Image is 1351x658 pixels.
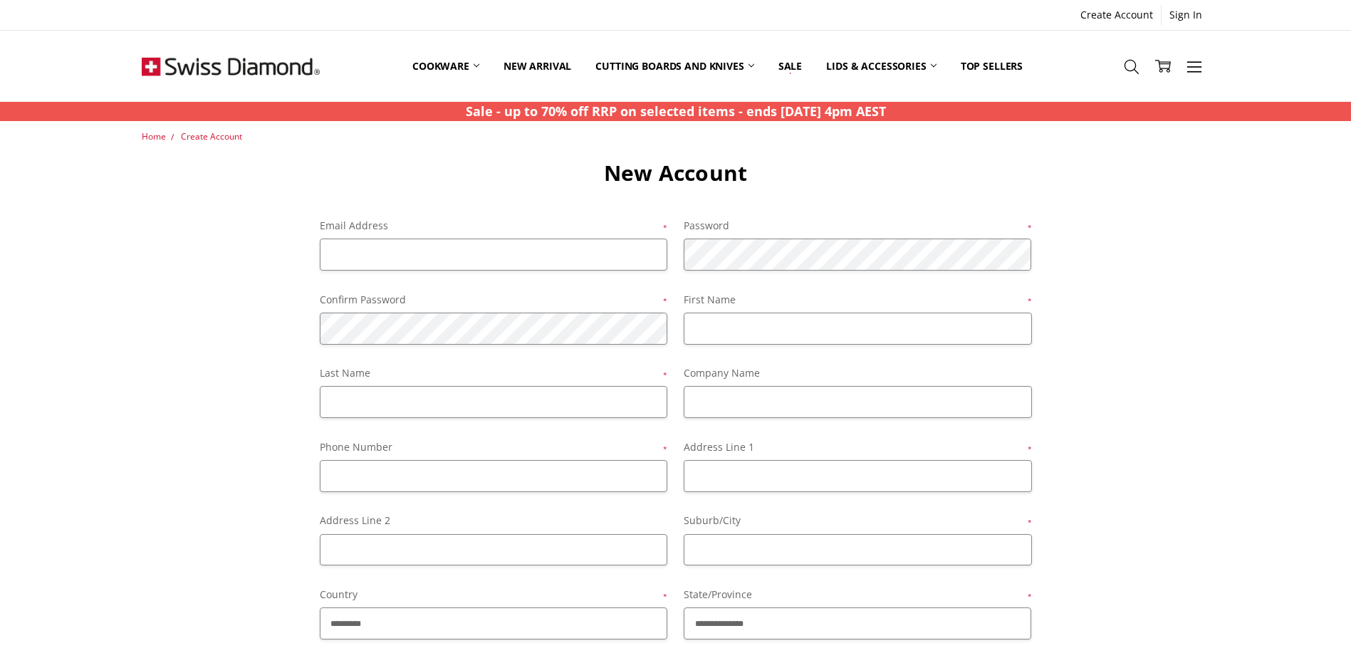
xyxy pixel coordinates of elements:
[320,513,668,528] label: Address Line 2
[684,365,1032,381] label: Company Name
[320,292,668,308] label: Confirm Password
[491,34,583,98] a: New arrival
[466,103,886,120] strong: Sale - up to 70% off RRP on selected items - ends [DATE] 4pm AEST
[814,34,948,98] a: Lids & Accessories
[1073,5,1161,25] a: Create Account
[1162,5,1210,25] a: Sign In
[684,218,1032,234] label: Password
[320,587,668,602] label: Country
[684,439,1032,455] label: Address Line 1
[181,130,242,142] a: Create Account
[320,439,668,455] label: Phone Number
[320,365,668,381] label: Last Name
[684,292,1032,308] label: First Name
[949,34,1035,98] a: Top Sellers
[583,34,766,98] a: Cutting boards and knives
[142,31,320,102] img: Free Shipping On Every Order
[766,34,814,98] a: Sale
[142,130,166,142] a: Home
[400,34,491,98] a: Cookware
[142,160,1210,187] h1: New Account
[320,218,668,234] label: Email Address
[684,513,1032,528] label: Suburb/City
[684,587,1032,602] label: State/Province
